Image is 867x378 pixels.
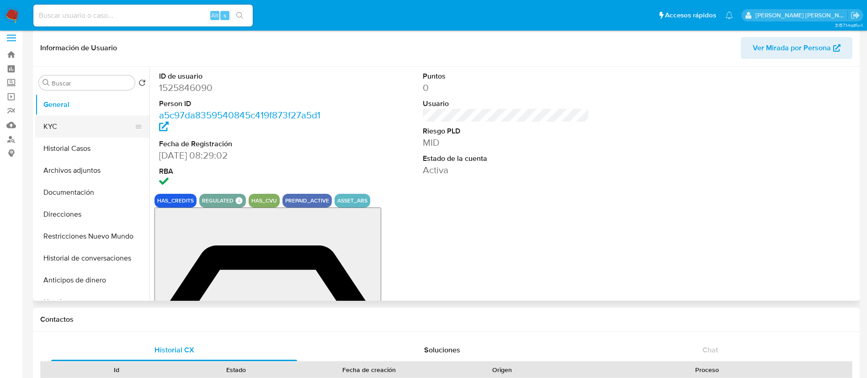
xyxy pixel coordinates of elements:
dt: Fecha de Registración [159,139,326,149]
dd: 0 [423,81,590,94]
span: Soluciones [424,345,460,355]
dd: [DATE] 08:29:02 [159,149,326,162]
input: Buscar usuario o caso... [33,10,253,21]
dt: ID de usuario [159,71,326,81]
span: Accesos rápidos [665,11,716,20]
div: Proceso [569,365,846,374]
a: a5c97da8359540845c419f873f27a5d1 [159,108,320,134]
div: Id [63,365,170,374]
button: Volver al orden por defecto [138,79,146,89]
button: regulated [202,199,234,202]
div: Origen [449,365,556,374]
div: Estado [183,365,290,374]
button: asset_ars [337,199,367,202]
button: search-icon [230,9,249,22]
dd: MID [423,136,590,149]
input: Buscar [52,79,131,87]
div: Fecha de creación [303,365,436,374]
button: Anticipos de dinero [35,269,149,291]
p: maria.acosta@mercadolibre.com [755,11,848,20]
h1: Información de Usuario [40,43,117,53]
dt: Puntos [423,71,590,81]
button: Direcciones [35,203,149,225]
span: Alt [211,11,218,20]
dt: Person ID [159,99,326,109]
dd: 1525846090 [159,81,326,94]
button: has_cvu [251,199,277,202]
button: Lista Interna [35,291,149,313]
dt: RBA [159,166,326,176]
dt: Usuario [423,99,590,109]
span: Historial CX [154,345,194,355]
button: has_credits [157,199,194,202]
button: Historial de conversaciones [35,247,149,269]
button: General [35,94,149,116]
span: s [223,11,226,20]
button: Restricciones Nuevo Mundo [35,225,149,247]
button: Documentación [35,181,149,203]
dd: Activa [423,164,590,176]
span: Ver Mirada por Persona [753,37,831,59]
button: prepaid_active [285,199,329,202]
button: Ver Mirada por Persona [741,37,852,59]
button: Historial Casos [35,138,149,160]
a: Notificaciones [725,11,733,19]
button: KYC [35,116,142,138]
h1: Contactos [40,315,852,324]
button: Buscar [43,79,50,86]
a: Salir [851,11,860,20]
dt: Estado de la cuenta [423,154,590,164]
dt: Riesgo PLD [423,126,590,136]
span: Chat [702,345,718,355]
button: Archivos adjuntos [35,160,149,181]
